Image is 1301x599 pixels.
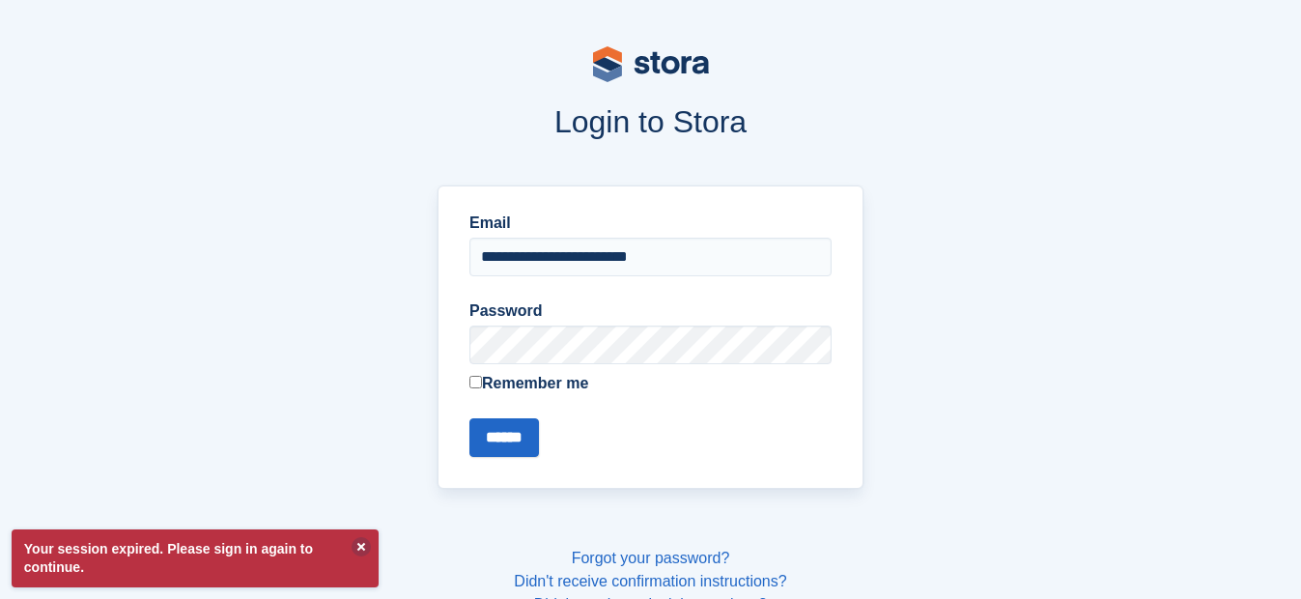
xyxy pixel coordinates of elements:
[469,376,482,388] input: Remember me
[514,573,786,589] a: Didn't receive confirmation instructions?
[593,46,709,82] img: stora-logo-53a41332b3708ae10de48c4981b4e9114cc0af31d8433b30ea865607fb682f29.svg
[12,529,379,587] p: Your session expired. Please sign in again to continue.
[469,299,832,323] label: Password
[124,104,1178,139] h1: Login to Stora
[469,212,832,235] label: Email
[572,550,730,566] a: Forgot your password?
[469,372,832,395] label: Remember me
